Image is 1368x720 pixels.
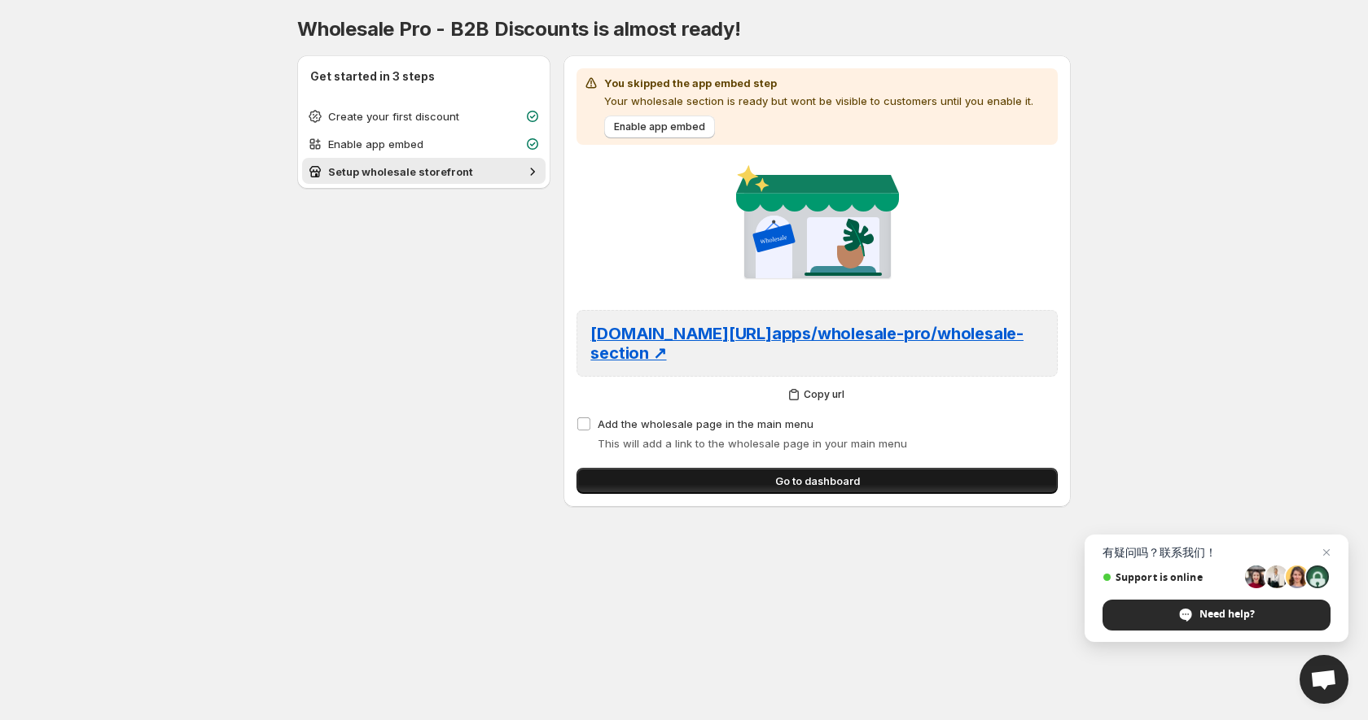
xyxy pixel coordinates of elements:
span: Close chat [1317,543,1336,562]
span: [DOMAIN_NAME][URL] apps/wholesale-pro/wholesale-section ↗ [590,324,1024,363]
text: Wholesale [759,233,787,246]
span: Enable app embed [614,120,705,133]
span: Setup wholesale storefront [328,165,473,178]
span: Create your first discount [328,110,459,123]
span: Need help? [1199,607,1255,622]
span: Support is online [1103,571,1239,583]
span: 有疑问吗？联系我们！ [1103,546,1331,559]
span: Go to dashboard [775,473,860,489]
div: Open chat [1300,655,1348,704]
span: Enable app embed [328,137,423,151]
h2: Get started in 3 steps [310,68,537,85]
a: [DOMAIN_NAME][URL]apps/wholesale-pro/wholesale-section ↗ [590,324,1044,363]
span: Add the wholesale page in the main menu [598,417,813,430]
button: Copy url [577,383,1058,406]
div: Need help? [1103,600,1331,631]
span: This will add a link to the wholesale page in your main menu [598,437,907,450]
span: Copy url [804,388,844,401]
h1: Wholesale Pro - B2B Discounts is almost ready! [297,16,1071,42]
button: Enable app embed [604,116,715,138]
button: Go to dashboard [577,468,1058,494]
p: Your wholesale section is ready but wont be visible to customers until you enable it. [604,93,1033,109]
h2: You skipped the app embed step [604,75,1033,91]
